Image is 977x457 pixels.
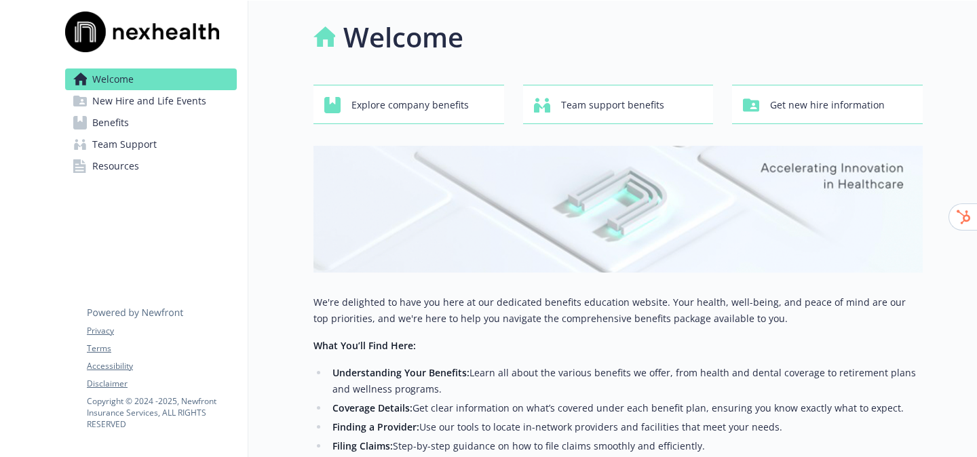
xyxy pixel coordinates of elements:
[87,325,236,337] a: Privacy
[65,112,237,134] a: Benefits
[313,85,504,124] button: Explore company benefits
[92,134,157,155] span: Team Support
[92,112,129,134] span: Benefits
[332,401,413,414] strong: Coverage Details:
[561,92,664,118] span: Team support benefits
[65,90,237,112] a: New Hire and Life Events
[87,342,236,355] a: Terms
[92,90,206,112] span: New Hire and Life Events
[313,339,416,352] strong: What You’ll Find Here:
[523,85,714,124] button: Team support benefits
[328,438,923,454] li: Step-by-step guidance on how to file claims smoothly and efficiently.
[332,420,419,433] strong: Finding a Provider:
[732,85,923,124] button: Get new hire information
[332,366,470,379] strong: Understanding Your Benefits:
[343,17,463,58] h1: Welcome
[87,395,236,430] p: Copyright © 2024 - 2025 , Newfront Insurance Services, ALL RIGHTS RESERVED
[313,294,923,327] p: We're delighted to have you here at our dedicated benefits education website. Your health, well-b...
[770,92,885,118] span: Get new hire information
[87,378,236,390] a: Disclaimer
[92,68,134,90] span: Welcome
[65,68,237,90] a: Welcome
[92,155,139,177] span: Resources
[328,400,923,416] li: Get clear information on what’s covered under each benefit plan, ensuring you know exactly what t...
[328,419,923,435] li: Use our tools to locate in-network providers and facilities that meet your needs.
[351,92,469,118] span: Explore company benefits
[65,134,237,155] a: Team Support
[332,439,393,452] strong: Filing Claims:
[87,360,236,372] a: Accessibility
[313,146,923,273] img: overview page banner
[65,155,237,177] a: Resources
[328,365,923,397] li: Learn all about the various benefits we offer, from health and dental coverage to retirement plan...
